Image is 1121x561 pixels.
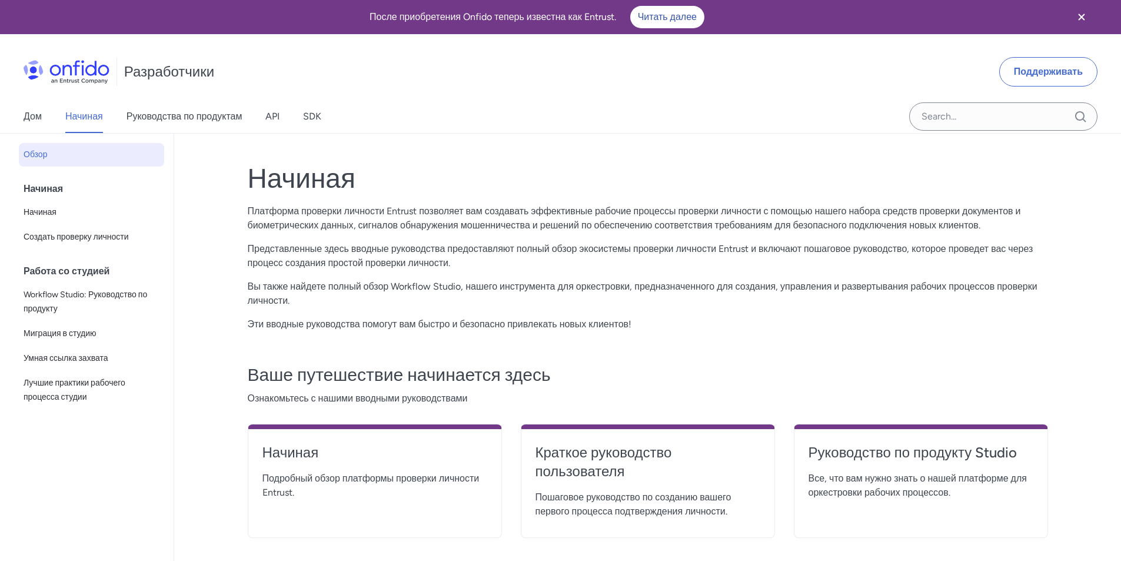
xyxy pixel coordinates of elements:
a: Руководства по продуктам [127,100,242,133]
font: Начиная [24,207,56,217]
button: Закрыть баннер [1060,2,1103,32]
font: Руководство по продукту Studio [809,444,1017,461]
font: Миграция в студию [24,328,97,338]
font: Разработчики [124,63,214,80]
a: Поддерживать [999,57,1097,87]
a: Обзор [19,143,164,167]
svg: Закрыть баннер [1075,10,1089,24]
font: Создать проверку личности [24,232,129,242]
font: Пошаговое руководство по созданию вашего первого процесса подтверждения личности. [535,492,731,517]
font: Все, что вам нужно знать о нашей платформе для оркестровки рабочих процессов. [809,473,1027,498]
font: SDK [303,111,321,122]
a: Дом [24,100,42,133]
font: Работа со студией [24,265,109,277]
font: Начиная [65,111,103,122]
img: Логотип Онфидо [24,60,109,84]
a: API [265,100,280,133]
a: Начиная [19,201,164,224]
font: Читать далее [638,11,697,22]
input: Onfido search input field [909,102,1097,131]
font: Дом [24,111,42,122]
a: Миграция в студию [19,322,164,346]
a: Руководство по продукту Studio [809,443,1033,472]
a: Умная ссылка захвата [19,347,164,370]
font: Ваше путешествие начинается здесь [248,364,551,386]
font: API [265,111,280,122]
a: SDK [303,100,321,133]
font: Обзор [24,150,47,160]
font: Ознакомьтесь с нашими вводными руководствами [248,393,468,404]
font: Краткое руководство пользователя [535,444,672,480]
a: Начиная [65,100,103,133]
a: Лучшие практики рабочего процесса студии [19,371,164,409]
font: Платформа проверки личности Entrust позволяет вам создавать эффективные рабочие процессы проверки... [248,205,1021,231]
font: Поддерживать [1014,66,1083,77]
font: Лучшие практики рабочего процесса студии [24,378,125,402]
a: Создать проверку личности [19,225,164,249]
font: Начиная [248,162,355,195]
font: Руководства по продуктам [127,111,242,122]
font: Представленные здесь вводные руководства предоставляют полный обзор экосистемы проверки личности ... [248,243,1033,268]
font: Workflow Studio: Руководство по продукту [24,290,147,314]
font: После приобретения Onfido теперь известна как Entrust. [370,11,616,22]
font: Умная ссылка захвата [24,353,108,363]
a: Начиная [262,443,487,472]
a: Читать далее [630,6,704,28]
a: Краткое руководство пользователя [535,443,760,490]
a: Workflow Studio: Руководство по продукту [19,283,164,321]
font: Эти вводные руководства помогут вам быстро и безопасно привлекать новых клиентов! [248,318,632,330]
font: Вы также найдете полный обзор Workflow Studio, нашего инструмента для оркестровки, предназначенно... [248,281,1037,306]
font: Начиная [24,183,63,194]
font: Начиная [262,444,319,461]
font: Подробный обзор платформы проверки личности Entrust. [262,473,480,498]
